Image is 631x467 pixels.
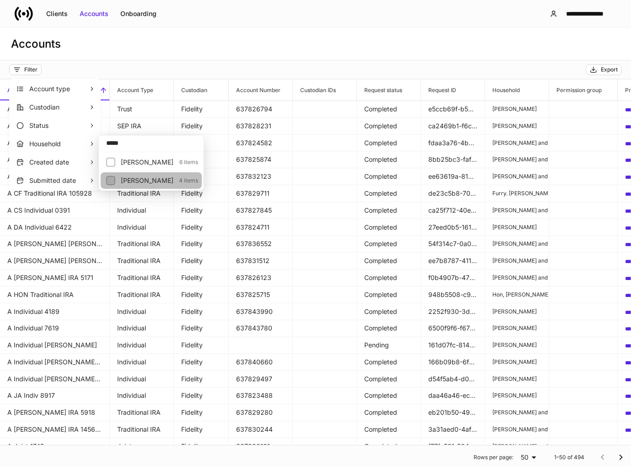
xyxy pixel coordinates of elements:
[121,158,174,167] p: Alexander, Deanne
[29,176,89,185] p: Submitted date
[173,177,198,184] p: 4 items
[174,159,198,166] p: 6 items
[29,103,89,112] p: Custodian
[29,121,89,130] p: Status
[29,139,89,148] p: Household
[29,158,89,167] p: Created date
[29,84,89,93] p: Account type
[121,176,173,185] p: Anderson, Janet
